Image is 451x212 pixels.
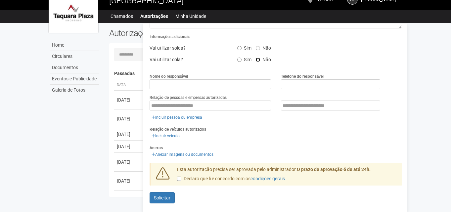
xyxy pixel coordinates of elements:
label: Declaro que li e concordo com os [177,176,285,182]
h2: Autorizações [109,28,251,38]
label: Não [256,55,271,63]
label: Anexos [150,145,163,151]
div: [DATE] [117,159,141,165]
label: Nome do responsável [150,73,188,79]
a: Anexar imagens ou documentos [150,151,215,158]
div: [DATE] [117,97,141,103]
a: Chamados [111,12,133,21]
label: Relação de veículos autorizados [150,126,206,132]
input: Sim [237,58,242,62]
input: Não [256,58,260,62]
label: Não [256,43,271,51]
label: Sim [237,43,251,51]
label: Relação de pessoas e empresas autorizadas [150,95,227,101]
a: Documentos [50,62,99,73]
button: Solicitar [150,192,175,203]
div: [DATE] [117,143,141,150]
a: Autorizações [140,12,168,21]
label: Telefone do responsável [281,73,324,79]
div: Esta autorização precisa ser aprovada pelo administrador. [172,166,402,186]
th: Data [114,80,144,91]
div: Vai utilizar solda? [145,43,232,53]
a: Incluir pessoa ou empresa [150,114,204,121]
a: Incluir veículo [150,132,182,140]
input: Sim [237,46,242,50]
span: Solicitar [154,195,170,200]
a: Eventos e Publicidade [50,73,99,85]
div: [DATE] [117,131,141,138]
a: Galeria de Fotos [50,85,99,96]
div: [DATE] [117,178,141,184]
div: [DATE] [117,115,141,122]
h4: Passadas [114,71,398,76]
label: Informações adicionais [150,34,190,40]
input: Declaro que li e concordo com oscondições gerais [177,177,181,181]
div: Vai utilizar cola? [145,55,232,64]
label: Sim [237,55,251,63]
a: condições gerais [250,176,285,181]
a: Home [50,40,99,51]
strong: O prazo de aprovação é de até 24h. [297,167,371,172]
a: Circulares [50,51,99,62]
input: Não [256,46,260,50]
a: Minha Unidade [175,12,206,21]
